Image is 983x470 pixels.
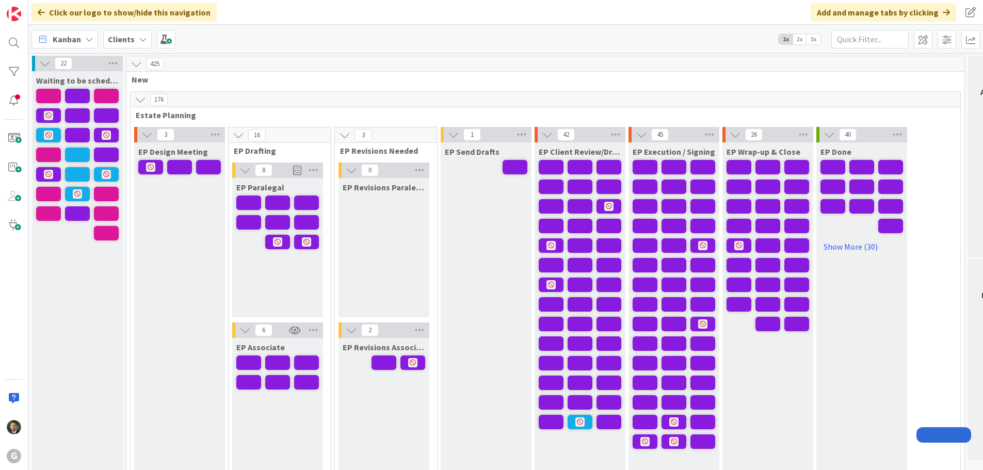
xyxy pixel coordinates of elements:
span: EP Design Meeting [138,147,208,157]
span: EP Execution / Signing [633,147,715,157]
span: EP Done [820,147,851,157]
span: EP Revisions Associate [343,342,425,352]
span: EP Revisions Needed [340,145,424,156]
span: 3 [354,129,372,141]
span: 2x [793,34,807,44]
span: Kanban [53,33,81,45]
span: 1x [779,34,793,44]
span: 26 [745,128,763,141]
span: 176 [150,93,168,106]
span: 2 [361,324,379,336]
span: EP Client Review/Draft Review Meeting [539,147,621,157]
input: Quick Filter... [831,30,909,48]
span: Waiting to be scheduled [36,75,119,86]
b: Clients [108,34,135,44]
span: EP Paralegal [236,182,284,192]
a: Show More (30) [820,238,903,255]
span: New [132,74,952,85]
div: G [7,449,21,463]
span: Estate Planning [136,110,947,120]
span: 425 [146,58,164,70]
span: 42 [557,128,575,141]
div: Add and manage tabs by clicking [811,3,956,22]
span: 1 [463,128,481,141]
span: EP Wrap-up & Close [727,147,800,157]
span: 40 [839,128,857,141]
img: Visit kanbanzone.com [7,7,21,21]
span: EP Revisions Paralegal [343,182,425,192]
span: 8 [255,164,272,176]
span: 45 [651,128,669,141]
span: 6 [255,324,272,336]
span: 3x [807,34,820,44]
span: 3 [157,128,174,141]
span: 22 [55,57,72,70]
span: EP Drafting [234,145,318,156]
img: CG [7,420,21,434]
span: 16 [248,129,266,141]
span: 0 [361,164,379,176]
span: EP Associate [236,342,285,352]
span: EP Send Drafts [445,147,499,157]
div: Click our logo to show/hide this navigation [31,3,217,22]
